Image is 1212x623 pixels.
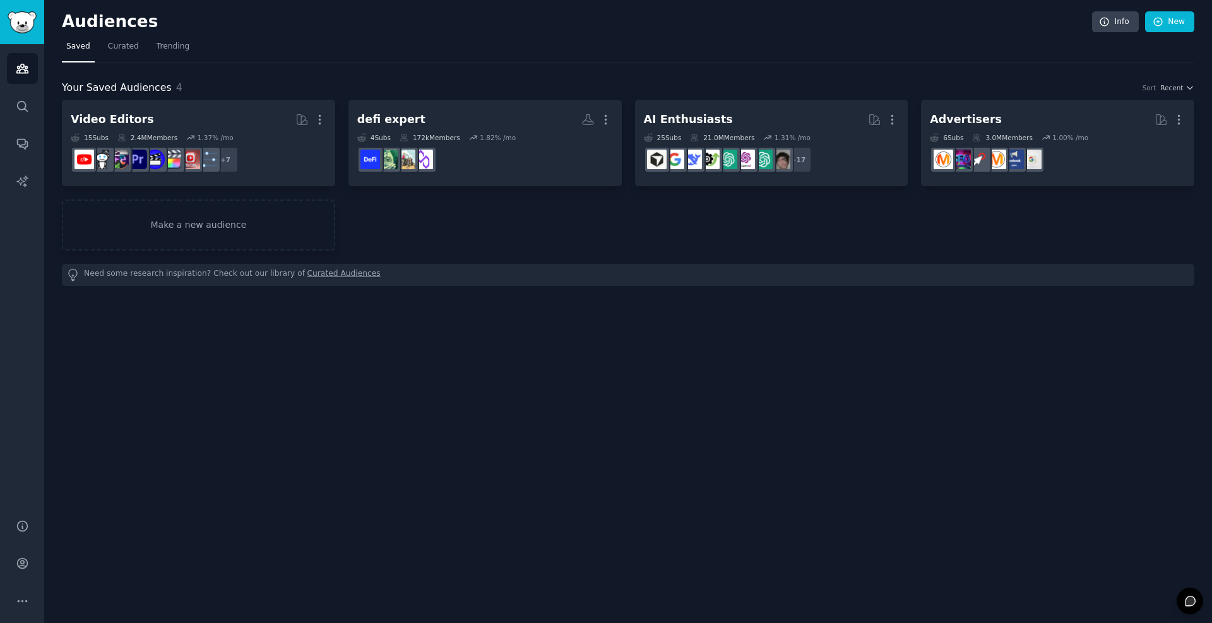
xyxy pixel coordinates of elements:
[1052,133,1088,142] div: 1.00 % /mo
[1092,11,1139,33] a: Info
[176,81,182,93] span: 4
[665,150,684,169] img: GoogleGeminiAI
[972,133,1032,142] div: 3.0M Members
[969,150,989,169] img: PPC
[1022,150,1042,169] img: googleads
[145,150,165,169] img: VideoEditors
[647,150,667,169] img: cursor
[930,133,963,142] div: 6 Sub s
[157,41,189,52] span: Trending
[396,150,415,169] img: yieldfarming
[413,150,433,169] img: PolygonYieldFarming
[348,100,622,186] a: defi expert4Subs172kMembers1.82% /moPolygonYieldFarmingyieldfarmingYield_Farmingdefi
[378,150,398,169] img: Yield_Farming
[357,112,425,128] div: defi expert
[771,150,790,169] img: ArtificalIntelligence
[1145,11,1194,33] a: New
[74,150,94,169] img: youtubers
[66,41,90,52] span: Saved
[1160,83,1183,92] span: Recent
[152,37,194,62] a: Trending
[753,150,773,169] img: chatgpt_prompts_
[700,150,720,169] img: AItoolsCatalog
[198,133,234,142] div: 1.37 % /mo
[735,150,755,169] img: OpenAIDev
[360,150,380,169] img: defi
[480,133,516,142] div: 1.82 % /mo
[690,133,754,142] div: 21.0M Members
[62,264,1194,286] div: Need some research inspiration? Check out our library of
[8,11,37,33] img: GummySearch logo
[198,150,218,169] img: postproduction
[212,146,239,173] div: + 7
[128,150,147,169] img: premiere
[62,12,1092,32] h2: Audiences
[117,133,177,142] div: 2.4M Members
[951,150,971,169] img: SEO
[71,112,154,128] div: Video Editors
[110,150,129,169] img: editors
[1004,150,1024,169] img: FacebookAds
[307,268,381,282] a: Curated Audiences
[62,199,335,251] a: Make a new audience
[108,41,139,52] span: Curated
[775,133,811,142] div: 1.31 % /mo
[71,133,109,142] div: 15 Sub s
[400,133,460,142] div: 172k Members
[987,150,1006,169] img: advertising
[62,37,95,62] a: Saved
[718,150,737,169] img: chatgpt_promptDesign
[644,133,682,142] div: 25 Sub s
[635,100,908,186] a: AI Enthusiasts25Subs21.0MMembers1.31% /mo+17ArtificalIntelligencechatgpt_prompts_OpenAIDevchatgpt...
[921,100,1194,186] a: Advertisers6Subs3.0MMembers1.00% /mogoogleadsFacebookAdsadvertisingPPCSEOmarketing
[104,37,143,62] a: Curated
[92,150,112,169] img: gopro
[1160,83,1194,92] button: Recent
[934,150,953,169] img: marketing
[644,112,733,128] div: AI Enthusiasts
[62,100,335,186] a: Video Editors15Subs2.4MMembers1.37% /mo+7postproductionYoutubevideofinalcutproVideoEditorspremier...
[1143,83,1156,92] div: Sort
[930,112,1002,128] div: Advertisers
[181,150,200,169] img: Youtubevideo
[682,150,702,169] img: DeepSeek
[785,146,812,173] div: + 17
[62,80,172,96] span: Your Saved Audiences
[357,133,391,142] div: 4 Sub s
[163,150,182,169] img: finalcutpro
